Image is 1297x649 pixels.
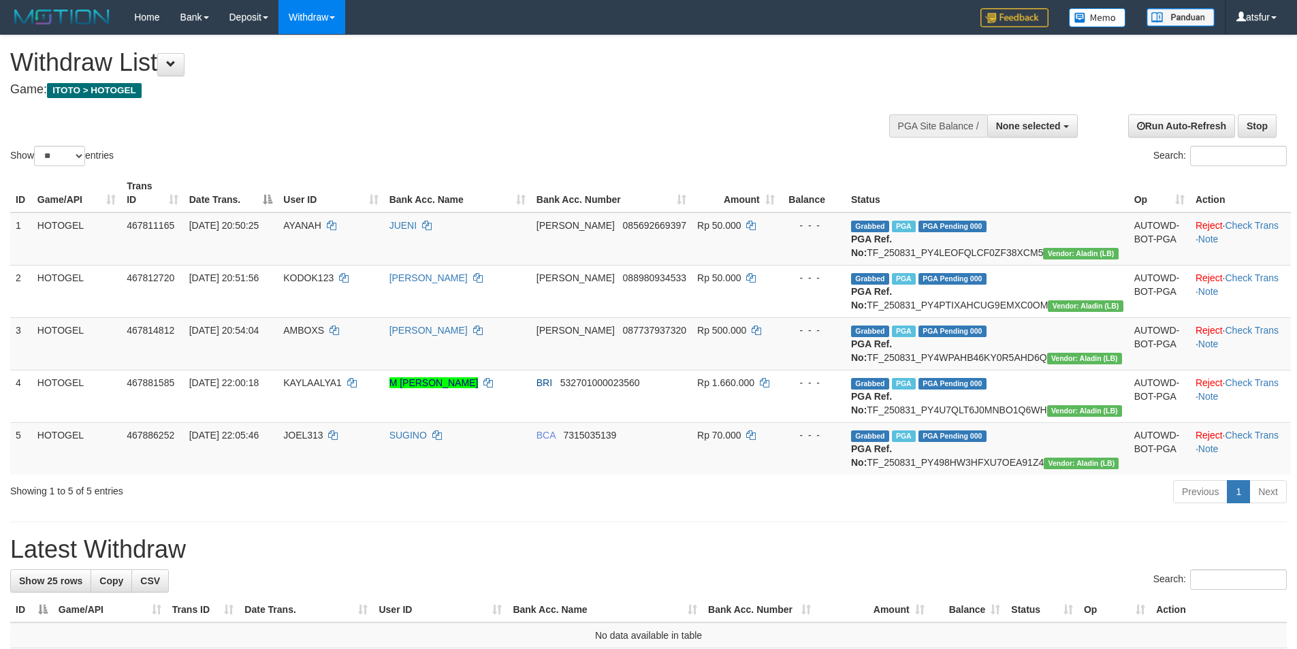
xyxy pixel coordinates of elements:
[537,325,615,336] span: [PERSON_NAME]
[10,174,32,212] th: ID
[140,575,160,586] span: CSV
[786,271,840,285] div: - - -
[1153,146,1287,166] label: Search:
[851,391,892,415] b: PGA Ref. No:
[32,212,121,266] td: HOTOGEL
[1128,114,1235,138] a: Run Auto-Refresh
[851,326,889,337] span: Grabbed
[1198,443,1219,454] a: Note
[697,377,754,388] span: Rp 1.660.000
[1225,377,1279,388] a: Check Trans
[389,430,427,441] a: SUGINO
[1047,353,1122,364] span: Vendor URL: https://dashboard.q2checkout.com/secure
[10,370,32,422] td: 4
[1044,458,1119,469] span: Vendor URL: https://dashboard.q2checkout.com/secure
[389,377,479,388] a: M [PERSON_NAME]
[189,430,259,441] span: [DATE] 22:05:46
[1129,317,1190,370] td: AUTOWD-BOT-PGA
[537,430,556,441] span: BCA
[1129,212,1190,266] td: AUTOWD-BOT-PGA
[283,430,323,441] span: JOEL313
[560,377,640,388] span: Copy 532701000023560 to clipboard
[623,325,686,336] span: Copy 087737937320 to clipboard
[623,220,686,231] span: Copy 085692669397 to clipboard
[1043,248,1118,259] span: Vendor URL: https://dashboard.q2checkout.com/secure
[846,317,1129,370] td: TF_250831_PY4WPAHB46KY0R5AHD6Q
[1225,272,1279,283] a: Check Trans
[851,286,892,311] b: PGA Ref. No:
[10,422,32,475] td: 5
[1047,405,1122,417] span: Vendor URL: https://dashboard.q2checkout.com/secure
[846,422,1129,475] td: TF_250831_PY498HW3HFXU7OEA91Z4
[786,428,840,442] div: - - -
[19,575,82,586] span: Show 25 rows
[531,174,692,212] th: Bank Acc. Number: activate to sort column ascending
[1173,480,1228,503] a: Previous
[996,121,1061,131] span: None selected
[127,325,174,336] span: 467814812
[10,479,530,498] div: Showing 1 to 5 of 5 entries
[563,430,616,441] span: Copy 7315035139 to clipboard
[1249,480,1287,503] a: Next
[889,114,987,138] div: PGA Site Balance /
[786,323,840,337] div: - - -
[1190,317,1291,370] td: · ·
[389,220,417,231] a: JUENI
[373,597,507,622] th: User ID: activate to sort column ascending
[10,622,1287,648] td: No data available in table
[851,221,889,232] span: Grabbed
[623,272,686,283] span: Copy 088980934533 to clipboard
[851,338,892,363] b: PGA Ref. No:
[283,377,342,388] span: KAYLAALYA1
[846,174,1129,212] th: Status
[892,378,916,390] span: Marked by atsfur
[127,377,174,388] span: 467881585
[384,174,531,212] th: Bank Acc. Name: activate to sort column ascending
[1006,597,1078,622] th: Status: activate to sort column ascending
[1225,325,1279,336] a: Check Trans
[1069,8,1126,27] img: Button%20Memo.svg
[918,430,987,442] span: PGA Pending
[987,114,1078,138] button: None selected
[786,376,840,390] div: - - -
[1048,300,1123,312] span: Vendor URL: https://dashboard.q2checkout.com/secure
[239,597,373,622] th: Date Trans.: activate to sort column ascending
[189,325,259,336] span: [DATE] 20:54:04
[846,265,1129,317] td: TF_250831_PY4PTIXAHCUG9EMXC0OM
[697,325,746,336] span: Rp 500.000
[1153,569,1287,590] label: Search:
[892,221,916,232] span: Marked by atsfur
[53,597,167,622] th: Game/API: activate to sort column ascending
[91,569,132,592] a: Copy
[851,234,892,258] b: PGA Ref. No:
[1196,272,1223,283] a: Reject
[1147,8,1215,27] img: panduan.png
[816,597,930,622] th: Amount: activate to sort column ascending
[1198,391,1219,402] a: Note
[1196,377,1223,388] a: Reject
[283,220,321,231] span: AYANAH
[1190,569,1287,590] input: Search:
[1227,480,1250,503] a: 1
[1196,325,1223,336] a: Reject
[1190,146,1287,166] input: Search:
[918,221,987,232] span: PGA Pending
[1198,338,1219,349] a: Note
[1190,265,1291,317] td: · ·
[851,430,889,442] span: Grabbed
[32,422,121,475] td: HOTOGEL
[189,220,259,231] span: [DATE] 20:50:25
[507,597,703,622] th: Bank Acc. Name: activate to sort column ascending
[10,569,91,592] a: Show 25 rows
[167,597,240,622] th: Trans ID: activate to sort column ascending
[99,575,123,586] span: Copy
[851,273,889,285] span: Grabbed
[1190,370,1291,422] td: · ·
[10,536,1287,563] h1: Latest Withdraw
[1078,597,1151,622] th: Op: activate to sort column ascending
[127,220,174,231] span: 467811165
[1151,597,1287,622] th: Action
[283,272,334,283] span: KODOK123
[1225,220,1279,231] a: Check Trans
[786,219,840,232] div: - - -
